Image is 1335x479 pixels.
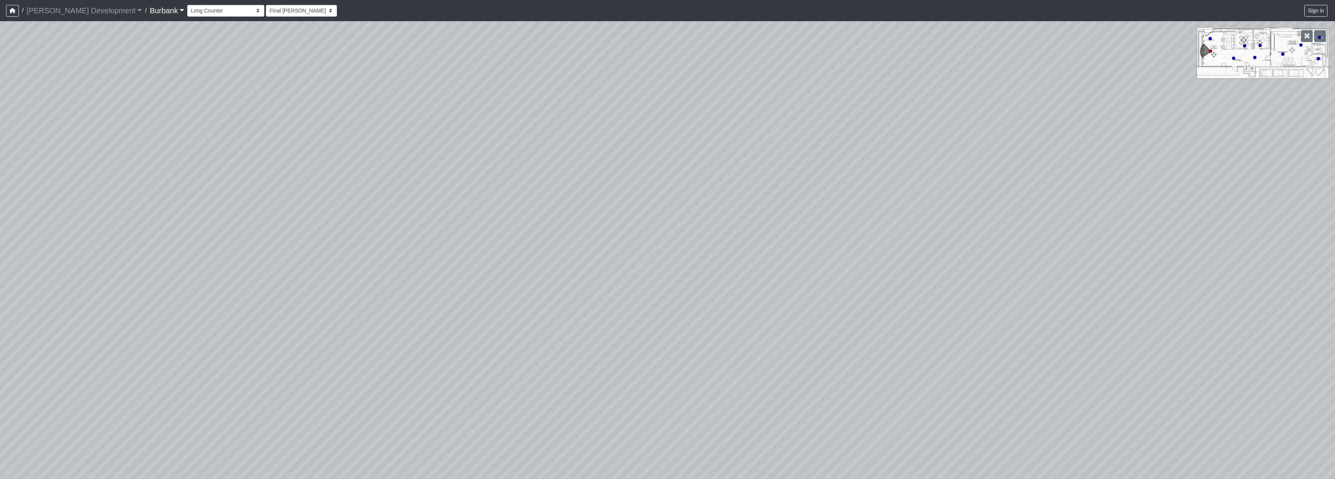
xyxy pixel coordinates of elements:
[19,3,26,18] span: /
[150,3,185,18] a: Burbank
[142,3,149,18] span: /
[26,3,142,18] a: [PERSON_NAME] Development
[6,464,50,479] iframe: Ybug feedback widget
[1304,5,1327,17] button: Sign in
